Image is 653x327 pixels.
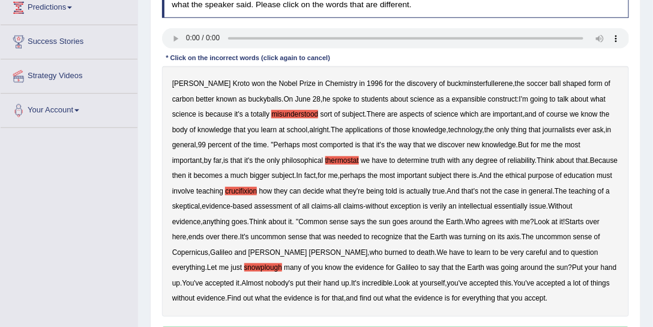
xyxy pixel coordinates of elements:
b: intellectual [459,202,492,210]
b: just [231,263,242,272]
b: most [380,171,396,180]
div: * Click on the incorrect words (click again to cancel) [162,53,334,64]
b: course [547,110,568,118]
b: only [496,126,510,134]
b: is [423,202,429,210]
b: what [591,95,606,103]
b: question [571,248,598,257]
b: science [172,110,196,118]
b: evidence [355,263,384,272]
b: about [571,95,589,103]
b: by [204,156,212,165]
b: far [214,156,221,165]
b: and [549,248,561,257]
b: all [302,202,310,210]
b: are [388,110,398,118]
b: misunderstood [271,110,318,118]
b: teaching [569,187,596,195]
b: not [481,187,491,195]
b: in [606,126,611,134]
b: a [224,171,229,180]
b: won [252,79,265,88]
b: the [492,187,502,195]
b: careful [526,248,547,257]
b: the [367,218,378,226]
b: going [531,95,548,103]
b: general [529,187,553,195]
b: involve [172,187,194,195]
b: science [435,110,459,118]
b: actually [406,187,430,195]
b: the [368,171,378,180]
b: to [364,233,370,241]
b: of [334,110,340,118]
b: is [355,141,361,149]
b: Common [298,218,327,226]
b: axis [507,233,520,241]
b: the [435,218,445,226]
b: ask [593,126,604,134]
b: evidence [202,202,230,210]
b: that [529,126,541,134]
b: Galileo [396,263,418,272]
b: it [560,218,564,226]
b: The [522,233,534,241]
b: most [565,141,580,149]
b: case [504,187,519,195]
b: a [446,95,450,103]
b: death [417,248,435,257]
b: the [387,141,397,149]
b: it [188,171,191,180]
b: about [269,218,287,226]
b: that [230,156,242,165]
b: it [289,218,292,226]
b: that [405,233,417,241]
b: skeptical [172,202,200,210]
b: to [467,248,473,257]
b: it's [235,110,243,118]
b: truth [431,156,445,165]
b: burned [385,248,407,257]
b: Perhaps [274,141,300,149]
b: I'm [519,95,528,103]
b: The [331,126,343,134]
b: are [481,110,491,118]
b: the [515,79,525,88]
b: It's [240,233,249,241]
b: be [501,248,508,257]
b: then [172,171,186,180]
b: the [484,126,495,134]
b: claims [311,202,332,210]
b: uncommon [251,233,286,241]
b: better [196,95,214,103]
b: subject [342,110,365,118]
b: subject [429,171,452,180]
b: of [538,110,544,118]
b: form [588,79,603,88]
b: But [518,141,529,149]
div: , . , : . , , . , , , , . " . , , . . . , , . . . , - - - . , . . " . ? ! , . . , , . . ? . . . .... [162,66,630,317]
b: comported [319,141,353,149]
b: uncommon [536,233,571,241]
b: of [304,263,310,272]
b: without [366,202,388,210]
b: can [290,187,301,195]
b: technology [448,126,483,134]
b: agrees [482,218,504,226]
b: fact [304,171,316,180]
b: must [597,171,612,180]
b: degree [475,156,498,165]
b: [PERSON_NAME] [248,248,307,257]
b: 1996 [367,79,382,88]
b: construct [488,95,517,103]
b: shaped [563,79,586,88]
b: he [322,95,330,103]
b: the [600,110,610,118]
b: for [318,171,326,180]
b: an [449,202,457,210]
b: what [326,187,341,195]
b: was [450,233,462,241]
b: body [172,126,188,134]
b: there [222,233,238,241]
b: to [493,248,499,257]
